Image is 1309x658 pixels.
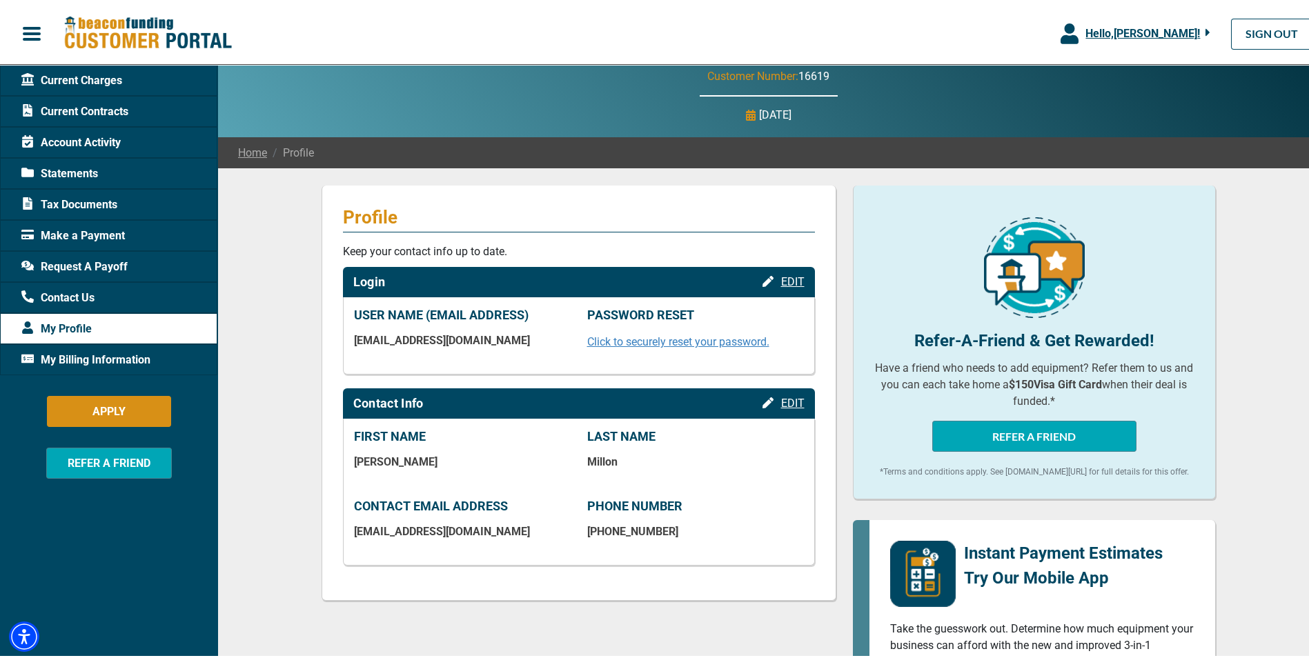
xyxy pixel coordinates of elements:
[964,563,1163,588] p: Try Our Mobile App
[47,393,171,424] button: APPLY
[587,496,804,511] p: PHONE NUMBER
[354,426,571,441] p: FIRST NAME
[21,163,98,179] span: Statements
[984,215,1085,315] img: refer-a-friend-icon.png
[267,142,314,159] span: Profile
[354,522,571,535] p: [EMAIL_ADDRESS][DOMAIN_NAME]
[587,452,804,466] p: Millon
[587,522,804,535] p: [PHONE_NUMBER]
[21,101,128,117] span: Current Contracts
[354,452,571,466] p: [PERSON_NAME]
[354,496,571,511] p: CONTACT EMAIL ADDRESS
[353,393,424,408] h2: Contact Info
[932,418,1136,449] button: REFER A FRIEND
[707,67,798,80] span: Customer Number:
[587,332,769,346] a: Click to securely reset your password.
[354,305,571,320] p: USER NAME (EMAIL ADDRESS)
[46,445,172,476] button: REFER A FRIEND
[21,349,150,366] span: My Billing Information
[798,67,829,80] span: 16619
[587,305,804,320] p: PASSWORD RESET
[759,104,791,121] p: [DATE]
[21,287,95,303] span: Contact Us
[21,225,125,241] span: Make a Payment
[781,272,805,286] span: EDIT
[874,326,1194,350] p: Refer-A-Friend & Get Rewarded!
[21,318,92,335] span: My Profile
[353,272,386,287] h2: Login
[874,357,1194,407] p: Have a friend who needs to add equipment? Refer them to us and you can each take home a when thei...
[354,331,571,344] p: [EMAIL_ADDRESS][DOMAIN_NAME]
[1009,375,1102,388] b: $150 Visa Gift Card
[343,203,815,226] p: Profile
[21,256,128,272] span: Request A Payoff
[21,70,122,86] span: Current Charges
[1085,24,1200,37] span: Hello, [PERSON_NAME] !
[9,619,39,649] div: Accessibility Menu
[238,142,267,159] a: Home
[890,538,956,604] img: mobile-app-logo.png
[587,426,804,441] p: LAST NAME
[63,13,232,48] img: Beacon Funding Customer Portal Logo
[964,538,1163,563] p: Instant Payment Estimates
[874,463,1194,475] p: *Terms and conditions apply. See [DOMAIN_NAME][URL] for full details for this offer.
[781,394,805,407] span: EDIT
[343,241,815,257] p: Keep your contact info up to date.
[21,132,121,148] span: Account Activity
[21,194,117,210] span: Tax Documents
